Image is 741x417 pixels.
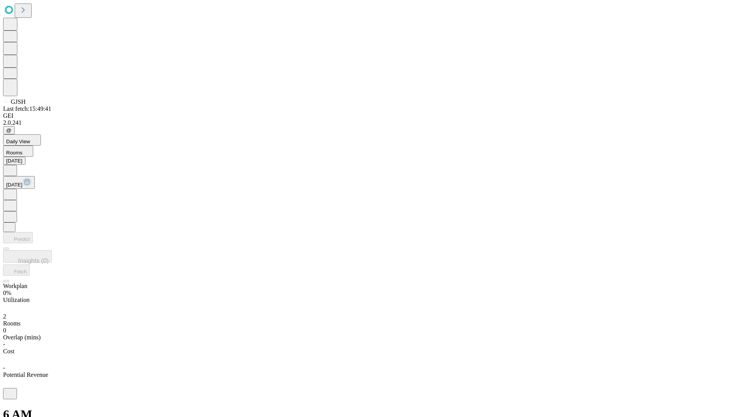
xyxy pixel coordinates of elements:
span: Potential Revenue [3,371,48,378]
span: 2 [3,313,6,320]
span: Workplan [3,283,27,289]
button: @ [3,126,15,134]
span: GJSH [11,98,25,105]
span: - [3,364,5,371]
span: 0 [3,327,6,334]
button: Insights (0) [3,250,52,263]
button: Rooms [3,146,33,157]
button: Daily View [3,134,41,146]
span: @ [6,127,12,133]
button: [DATE] [3,176,35,189]
span: Last fetch: 15:49:41 [3,105,51,112]
span: Insights (0) [18,258,49,264]
div: 2.0.241 [3,119,738,126]
span: 0% [3,290,11,296]
div: GEI [3,112,738,119]
span: - [3,341,5,347]
span: Utilization [3,297,29,303]
button: [DATE] [3,157,25,165]
span: Daily View [6,139,30,144]
button: Fetch [3,264,30,276]
span: Rooms [3,320,20,327]
span: Overlap (mins) [3,334,41,341]
button: Predict [3,232,33,243]
span: [DATE] [6,182,22,188]
span: Cost [3,348,14,354]
span: Rooms [6,150,22,156]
